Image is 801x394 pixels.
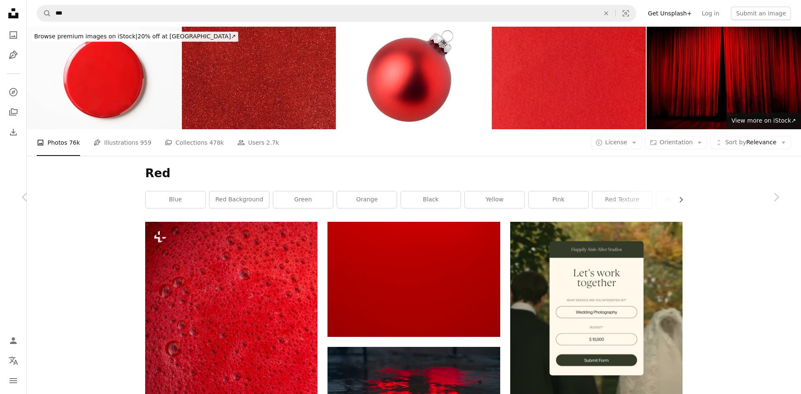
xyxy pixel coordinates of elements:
a: yellow [465,191,524,208]
a: Explore [5,84,22,100]
span: 478k [209,138,224,147]
button: Visual search [616,5,636,21]
a: Illustrations 959 [93,129,151,156]
button: Clear [597,5,615,21]
a: green [273,191,333,208]
a: View more on iStock↗ [726,113,801,129]
img: red textile in close up photography [327,222,500,336]
a: blue [146,191,205,208]
a: red textile in close up photography [327,276,500,283]
a: Next [751,157,801,237]
button: Search Unsplash [37,5,51,21]
span: Browse premium images on iStock | [34,33,137,40]
a: Users 2.7k [237,129,279,156]
button: Menu [5,372,22,389]
form: Find visuals sitewide [37,5,636,22]
a: Log in [697,7,724,20]
button: Sort byRelevance [710,136,791,149]
h1: Red [145,166,683,181]
a: Collections [5,104,22,120]
span: 959 [140,138,151,147]
a: Collections 478k [165,129,224,156]
img: Isolated shot of blank red badge on white background [27,27,181,129]
button: Language [5,352,22,369]
span: Sort by [725,139,746,146]
a: red aesthetic [656,191,716,208]
img: red glitter texture abstract background [182,27,336,129]
a: orange [337,191,397,208]
button: Submit an image [731,7,791,20]
a: Browse premium images on iStock|20% off at [GEOGRAPHIC_DATA]↗ [27,27,243,47]
span: View more on iStock ↗ [731,117,796,124]
a: Download History [5,124,22,141]
img: Red paper texture [492,27,646,129]
a: Log in / Sign up [5,332,22,349]
a: black [401,191,461,208]
span: 20% off at [GEOGRAPHIC_DATA] ↗ [34,33,236,40]
span: License [605,139,627,146]
span: 2.7k [266,138,279,147]
img: file-1747939393036-2c53a76c450aimage [510,222,683,394]
a: Get Unsplash+ [643,7,697,20]
button: License [591,136,642,149]
button: Orientation [645,136,707,149]
span: Relevance [725,138,776,147]
a: red texture [592,191,652,208]
a: Illustrations [5,47,22,63]
img: Matte red ball Christmas ornament in a white background [337,27,491,129]
span: Orientation [660,139,693,146]
button: scroll list to the right [673,191,683,208]
a: a close up of a red substance with drops of water [145,347,317,354]
a: pink [529,191,588,208]
a: red background [209,191,269,208]
a: Photos [5,27,22,43]
img: the lights come on the curtain is about to open the show is about to begin [647,27,801,129]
